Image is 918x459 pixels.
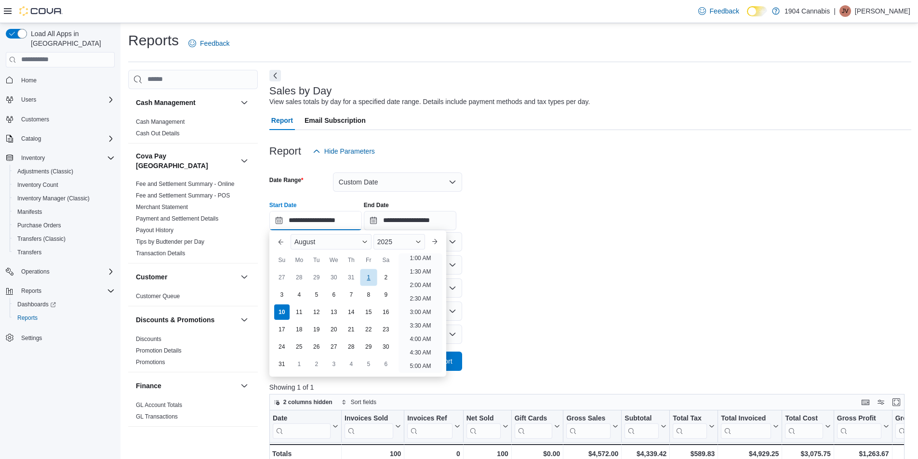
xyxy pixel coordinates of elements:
div: Discounts & Promotions [128,333,258,372]
li: 4:00 AM [406,333,435,345]
span: Feedback [710,6,739,16]
label: Start Date [269,201,297,209]
span: GL Transactions [136,413,178,420]
div: Gross Profit [837,414,881,423]
span: Hide Parameters [324,146,375,156]
div: day-31 [344,270,359,285]
div: day-6 [378,356,394,372]
a: Transfers (Classic) [13,233,69,245]
label: End Date [364,201,389,209]
div: Invoices Sold [345,414,393,438]
li: 1:00 AM [406,252,435,264]
button: Open list of options [449,261,456,269]
div: day-8 [361,287,376,302]
p: [PERSON_NAME] [855,5,910,17]
button: Reports [17,285,45,297]
div: Finance [128,399,258,426]
span: Settings [21,334,42,342]
button: Purchase Orders [10,219,119,232]
span: 2 columns hidden [283,398,333,406]
button: Users [2,93,119,106]
h3: Discounts & Promotions [136,315,214,325]
span: Cash Management [136,118,185,126]
span: Email Subscription [305,111,366,130]
div: day-3 [274,287,290,302]
li: 4:30 AM [406,347,435,358]
a: Feedback [694,1,743,21]
a: Customers [17,114,53,125]
span: Customers [21,116,49,123]
button: Manifests [10,205,119,219]
button: Invoices Ref [407,414,460,438]
button: Gross Sales [566,414,618,438]
span: Payment and Settlement Details [136,215,218,223]
span: Catalog [21,135,41,143]
button: Keyboard shortcuts [860,396,871,408]
div: Total Invoiced [721,414,771,423]
label: Date Range [269,176,304,184]
div: day-31 [274,356,290,372]
button: Open list of options [449,238,456,246]
button: Cash Management [239,97,250,108]
div: Gross Sales [566,414,611,438]
span: Transfers (Classic) [13,233,115,245]
button: Operations [17,266,53,277]
a: Settings [17,332,46,344]
div: day-10 [274,304,290,320]
li: 1:30 AM [406,266,435,277]
img: Cova [19,6,63,16]
button: Subtotal [625,414,666,438]
p: | [834,5,836,17]
li: 2:00 AM [406,279,435,291]
h3: Finance [136,381,161,391]
button: Cova Pay [GEOGRAPHIC_DATA] [239,155,250,167]
button: Gift Cards [514,414,560,438]
span: Transfers [13,247,115,258]
a: Promotions [136,359,165,366]
button: Next month [427,234,442,249]
span: 2025 [377,238,392,246]
span: Inventory Count [13,179,115,191]
p: Showing 1 of 1 [269,382,911,392]
div: day-1 [360,269,377,286]
span: Inventory Manager (Classic) [17,195,90,202]
span: Report [271,111,293,130]
span: Fee and Settlement Summary - Online [136,180,235,188]
div: Fr [361,252,376,268]
span: Tips by Budtender per Day [136,238,204,246]
div: day-30 [378,339,394,354]
button: Reports [10,311,119,325]
button: Net Sold [466,414,508,438]
div: day-5 [361,356,376,372]
span: Purchase Orders [17,222,61,229]
div: day-12 [309,304,324,320]
span: Inventory Count [17,181,58,189]
span: Home [17,74,115,86]
span: Customers [17,113,115,125]
a: Transaction Details [136,250,185,257]
span: Users [21,96,36,104]
span: Sort fields [351,398,376,406]
h3: Report [269,145,301,157]
button: Settings [2,330,119,344]
button: Discounts & Promotions [239,314,250,326]
button: Inventory Count [10,178,119,192]
div: Net Sold [466,414,500,438]
div: day-23 [378,322,394,337]
button: Transfers [10,246,119,259]
li: 2:30 AM [406,293,435,304]
h3: Customer [136,272,167,282]
a: Tips by Budtender per Day [136,238,204,245]
span: Reports [17,314,38,322]
div: Total Tax [673,414,707,438]
button: Finance [239,380,250,392]
button: Total Invoiced [721,414,779,438]
span: Manifests [17,208,42,216]
div: day-1 [292,356,307,372]
span: Users [17,94,115,105]
input: Press the down key to open a popover containing a calendar. [364,211,456,230]
a: Dashboards [13,299,60,310]
input: Dark Mode [747,6,767,16]
a: Fee and Settlement Summary - POS [136,192,230,199]
h3: Sales by Day [269,85,332,97]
